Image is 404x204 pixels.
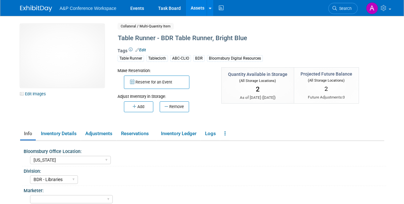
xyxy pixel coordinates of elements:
span: 2 [256,85,260,93]
div: As of [DATE] ( ) [228,95,287,100]
span: [DATE] [263,95,274,100]
a: Adjustments [81,128,116,139]
div: Table Runner - BDR Table Runner, Bright Blue [116,33,357,44]
span: 2 [324,85,328,92]
span: 0 [343,95,345,99]
div: Tags [118,47,357,66]
div: Bloomsbury Digital Resources [207,55,263,62]
img: View Images [20,24,104,88]
div: Future Adjustments: [301,95,352,100]
a: Inventory Ledger [157,128,200,139]
div: Make Reservation: [118,67,212,74]
div: Tablecloth [146,55,168,62]
img: ExhibitDay [20,5,52,12]
div: Division: [24,166,386,174]
span: Collateral / Multi-Quantity Item [118,23,174,30]
a: Edit Images [20,90,49,98]
span: A&P Conference Workspace [60,6,117,11]
a: Reservations [117,128,156,139]
div: Adjust Inventory in Storage: [118,89,212,99]
img: Amanda Oney [366,2,378,14]
button: Add [124,101,153,112]
div: (All Storage Locations) [228,77,287,84]
div: BDR [193,55,205,62]
span: Search [337,6,352,11]
div: Table Runner [118,55,144,62]
a: Inventory Details [37,128,80,139]
a: Edit [135,48,146,52]
a: Info [20,128,36,139]
a: Search [328,3,358,14]
a: Logs [201,128,219,139]
div: ABC-CLIO [170,55,191,62]
div: Quantity Available in Storage [228,71,287,77]
button: Remove [160,101,189,112]
button: Reserve for an Event [124,76,189,89]
div: (All Storage Locations) [301,77,352,83]
div: Marketer: [24,186,386,194]
div: Bloomsbury Office Location: [24,147,386,155]
div: Projected Future Balance [301,71,352,77]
